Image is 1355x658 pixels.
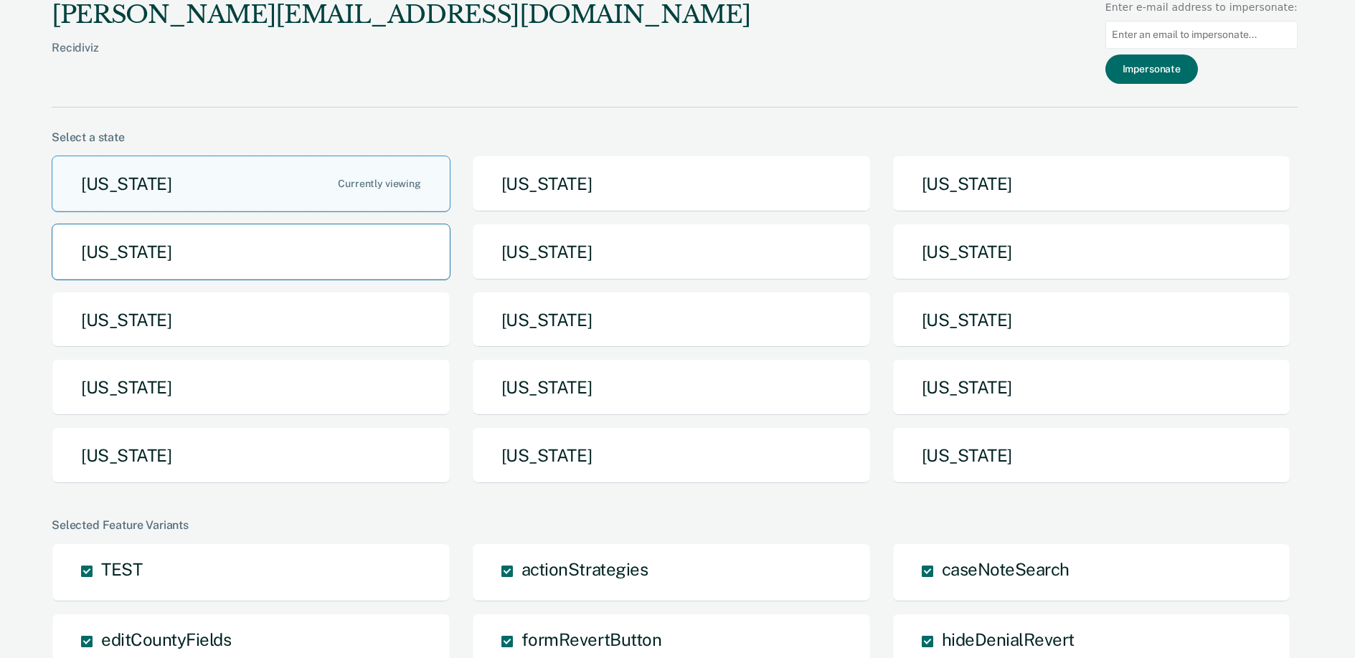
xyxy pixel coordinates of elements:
[892,156,1291,212] button: [US_STATE]
[1105,21,1298,49] input: Enter an email to impersonate...
[472,156,871,212] button: [US_STATE]
[892,359,1291,416] button: [US_STATE]
[892,427,1291,484] button: [US_STATE]
[942,629,1075,649] span: hideDenialRevert
[52,41,750,77] div: Recidiviz
[521,629,661,649] span: formRevertButton
[892,224,1291,280] button: [US_STATE]
[52,427,450,484] button: [US_STATE]
[892,292,1291,348] button: [US_STATE]
[942,559,1070,579] span: caseNoteSearch
[52,130,1298,144] div: Select a state
[52,292,450,348] button: [US_STATE]
[472,427,871,484] button: [US_STATE]
[521,559,648,579] span: actionStrategies
[1105,54,1198,84] button: Impersonate
[52,156,450,212] button: [US_STATE]
[52,359,450,416] button: [US_STATE]
[101,559,142,579] span: TEST
[52,224,450,280] button: [US_STATE]
[472,359,871,416] button: [US_STATE]
[472,292,871,348] button: [US_STATE]
[52,518,1298,532] div: Selected Feature Variants
[101,629,231,649] span: editCountyFields
[472,224,871,280] button: [US_STATE]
